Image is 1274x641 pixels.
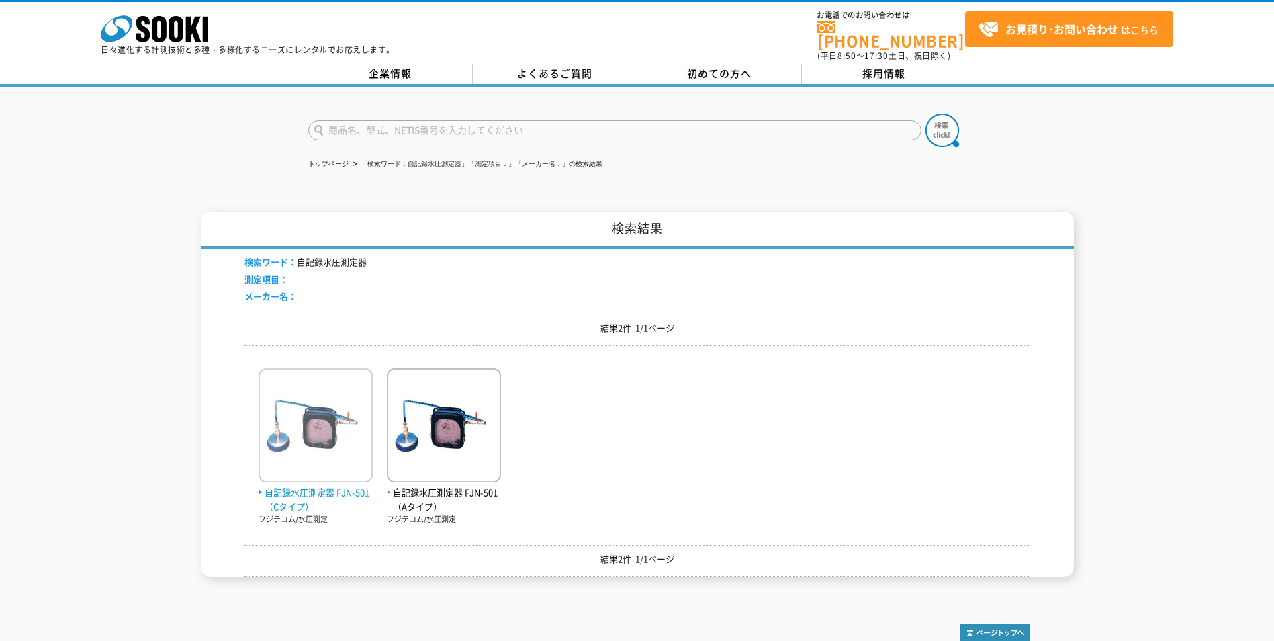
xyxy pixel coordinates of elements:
span: お電話でのお問い合わせは [817,11,965,19]
p: フジテコム/水圧測定 [259,514,373,525]
a: 自記録水圧測定器 FJN-501（Aタイプ） [387,472,501,513]
p: フジテコム/水圧測定 [387,514,501,525]
span: (平日 ～ 土日、祝日除く) [817,50,950,62]
span: 自記録水圧測定器 FJN-501（Aタイプ） [387,486,501,514]
span: 検索ワード： [244,255,297,268]
p: 結果2件 1/1ページ [244,321,1030,335]
span: 8:50 [837,50,856,62]
a: お見積り･お問い合わせはこちら [965,11,1173,47]
p: 日々進化する計測技術と多種・多様化するニーズにレンタルでお応えします。 [101,46,395,54]
span: 初めての方へ [687,66,752,81]
a: 採用情報 [802,64,966,84]
span: 17:30 [864,50,889,62]
img: FJN-501（Cタイプ） [259,368,373,486]
input: 商品名、型式、NETIS番号を入力してください [308,120,921,140]
a: よくあるご質問 [473,64,637,84]
img: btn_search.png [925,114,959,147]
a: 企業情報 [308,64,473,84]
p: 結果2件 1/1ページ [244,552,1030,566]
li: 「検索ワード：自記録水圧測定器」「測定項目：」「メーカー名：」の検索結果 [351,157,602,171]
a: [PHONE_NUMBER] [817,21,965,48]
li: 自記録水圧測定器 [244,255,367,269]
h1: 検索結果 [201,212,1074,249]
a: 自記録水圧測定器 FJN-501（Cタイプ） [259,472,373,513]
span: 測定項目： [244,273,288,286]
a: 初めての方へ [637,64,802,84]
span: 自記録水圧測定器 FJN-501（Cタイプ） [259,486,373,514]
a: トップページ [308,160,349,167]
span: メーカー名： [244,290,297,302]
strong: お見積り･お問い合わせ [1005,21,1118,37]
img: FJN-501（Aタイプ） [387,368,501,486]
span: はこちら [979,19,1158,40]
